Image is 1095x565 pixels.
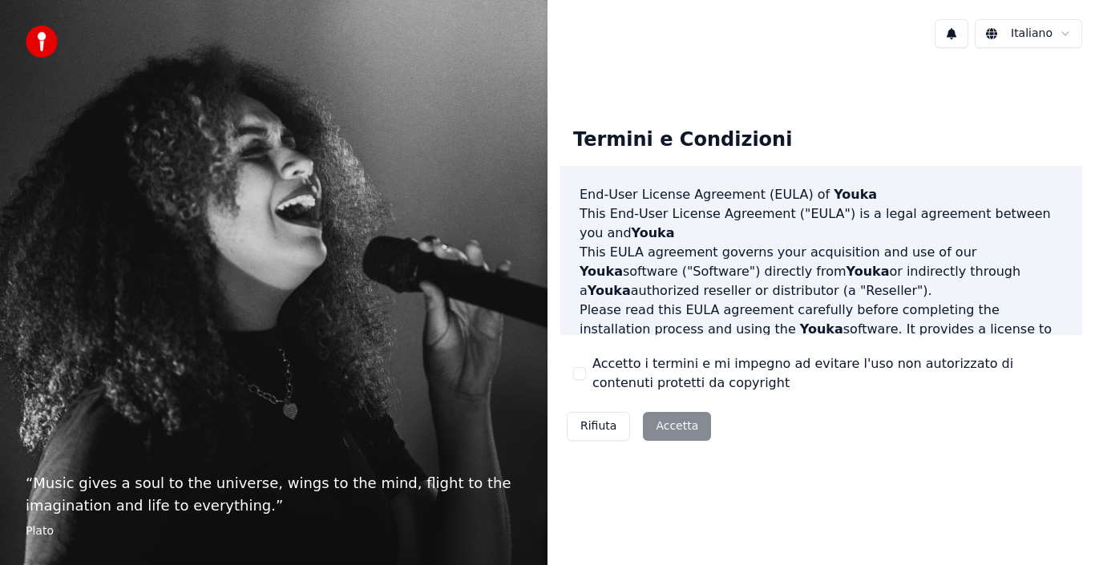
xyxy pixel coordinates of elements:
button: Rifiuta [567,412,630,441]
h3: End-User License Agreement (EULA) of [580,185,1063,204]
label: Accetto i termini e mi impegno ad evitare l'uso non autorizzato di contenuti protetti da copyright [592,354,1069,393]
p: Please read this EULA agreement carefully before completing the installation process and using th... [580,301,1063,377]
span: Youka [834,187,877,202]
div: Termini e Condizioni [560,115,805,166]
span: Youka [588,283,631,298]
span: Youka [800,321,843,337]
span: Youka [580,264,623,279]
span: Youka [847,264,890,279]
p: This EULA agreement governs your acquisition and use of our software ("Software") directly from o... [580,243,1063,301]
p: This End-User License Agreement ("EULA") is a legal agreement between you and [580,204,1063,243]
span: Youka [632,225,675,240]
footer: Plato [26,523,522,539]
img: youka [26,26,58,58]
p: “ Music gives a soul to the universe, wings to the mind, flight to the imagination and life to ev... [26,472,522,517]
